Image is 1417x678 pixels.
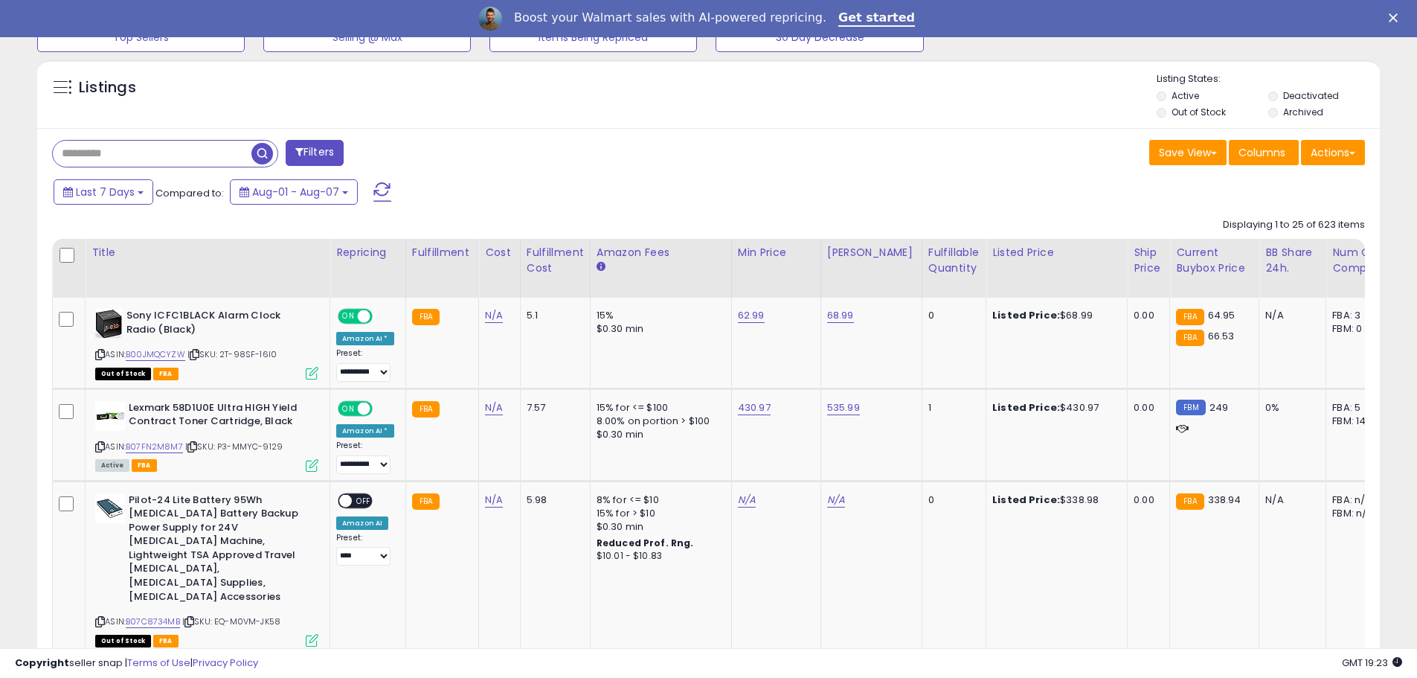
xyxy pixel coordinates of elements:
div: 15% [597,309,720,322]
a: B00JMQCYZW [126,348,185,361]
div: 15% for <= $100 [597,401,720,415]
div: Displaying 1 to 25 of 623 items [1223,218,1365,232]
a: 430.97 [738,400,771,415]
label: Out of Stock [1172,106,1226,118]
span: All listings that are currently out of stock and unavailable for purchase on Amazon [95,368,151,380]
div: 8.00% on portion > $100 [597,415,720,428]
div: BB Share 24h. [1265,245,1320,276]
div: 1 [928,401,974,415]
div: Close [1389,13,1404,22]
div: Amazon AI [336,517,388,530]
a: Privacy Policy [193,656,258,670]
img: Profile image for Adrian [478,7,502,31]
strong: Copyright [15,656,69,670]
a: 68.99 [827,308,854,323]
div: seller snap | | [15,656,258,671]
div: Title [91,245,324,260]
div: Current Buybox Price [1176,245,1253,276]
div: Boost your Walmart sales with AI-powered repricing. [514,10,826,25]
small: FBA [1176,309,1204,325]
div: 0.00 [1134,493,1158,507]
div: 0.00 [1134,309,1158,322]
div: Preset: [336,348,394,382]
label: Archived [1283,106,1323,118]
div: $338.98 [992,493,1116,507]
div: Amazon AI * [336,332,394,345]
button: Actions [1301,140,1365,165]
span: OFF [370,310,394,323]
b: Listed Price: [992,308,1060,322]
span: ON [339,310,358,323]
div: 0 [928,309,974,322]
span: OFF [370,402,394,415]
small: FBA [412,309,440,325]
div: $68.99 [992,309,1116,322]
div: ASIN: [95,309,318,378]
small: FBA [1176,493,1204,510]
div: FBM: 0 [1332,322,1381,336]
span: FBA [132,459,157,472]
span: 64.95 [1208,308,1236,322]
div: Fulfillment Cost [527,245,584,276]
button: Save View [1149,140,1227,165]
img: 41jhy0Wqc1L._SL40_.jpg [95,309,123,339]
b: Sony ICFC1BLACK Alarm Clock Radio (Black) [126,309,307,340]
span: Last 7 Days [76,185,135,199]
span: FBA [153,368,179,380]
small: FBA [1176,330,1204,346]
img: 31ARNMqT+ZL._SL40_.jpg [95,401,125,431]
button: Columns [1229,140,1299,165]
a: Terms of Use [127,656,190,670]
label: Deactivated [1283,89,1339,102]
div: 5.98 [527,493,579,507]
a: 62.99 [738,308,765,323]
p: Listing States: [1157,72,1380,86]
span: 66.53 [1208,329,1235,343]
div: Ship Price [1134,245,1163,276]
a: Get started [838,10,915,27]
div: FBA: 5 [1332,401,1381,415]
span: 338.94 [1208,493,1241,507]
div: N/A [1265,309,1314,322]
div: FBM: 14 [1332,415,1381,428]
div: 5.1 [527,309,579,322]
div: Repricing [336,245,399,260]
div: 0% [1265,401,1314,415]
div: Preset: [336,533,394,566]
div: Amazon AI * [336,424,394,438]
span: | SKU: P3-MMYC-9129 [185,441,283,452]
div: Preset: [336,441,394,474]
a: 535.99 [827,400,860,415]
div: 7.57 [527,401,579,415]
small: FBM [1176,400,1205,415]
b: Listed Price: [992,400,1060,415]
div: Listed Price [992,245,1121,260]
a: N/A [485,493,503,508]
small: FBA [412,401,440,418]
div: 0 [928,493,974,507]
button: Filters [286,140,344,166]
div: 8% for <= $10 [597,493,720,507]
label: Active [1172,89,1199,102]
div: Fulfillment [412,245,472,260]
div: Num of Comp. [1332,245,1387,276]
button: Aug-01 - Aug-07 [230,179,358,205]
b: Reduced Prof. Rng. [597,537,694,549]
div: $0.30 min [597,520,720,534]
div: $430.97 [992,401,1116,415]
span: Columns [1238,145,1285,160]
div: 0.00 [1134,401,1158,415]
a: B07FN2M8M7 [126,441,183,453]
div: Cost [485,245,514,260]
div: $10.01 - $10.83 [597,550,720,563]
span: Aug-01 - Aug-07 [252,185,339,199]
a: N/A [485,400,503,415]
div: ASIN: [95,401,318,470]
span: All listings currently available for purchase on Amazon [95,459,129,472]
div: Min Price [738,245,814,260]
a: N/A [485,308,503,323]
span: ON [339,402,358,415]
span: | SKU: 2T-98SF-16I0 [187,348,277,360]
b: Listed Price: [992,493,1060,507]
img: 41F17VZ9mVL._SL40_.jpg [95,493,125,523]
